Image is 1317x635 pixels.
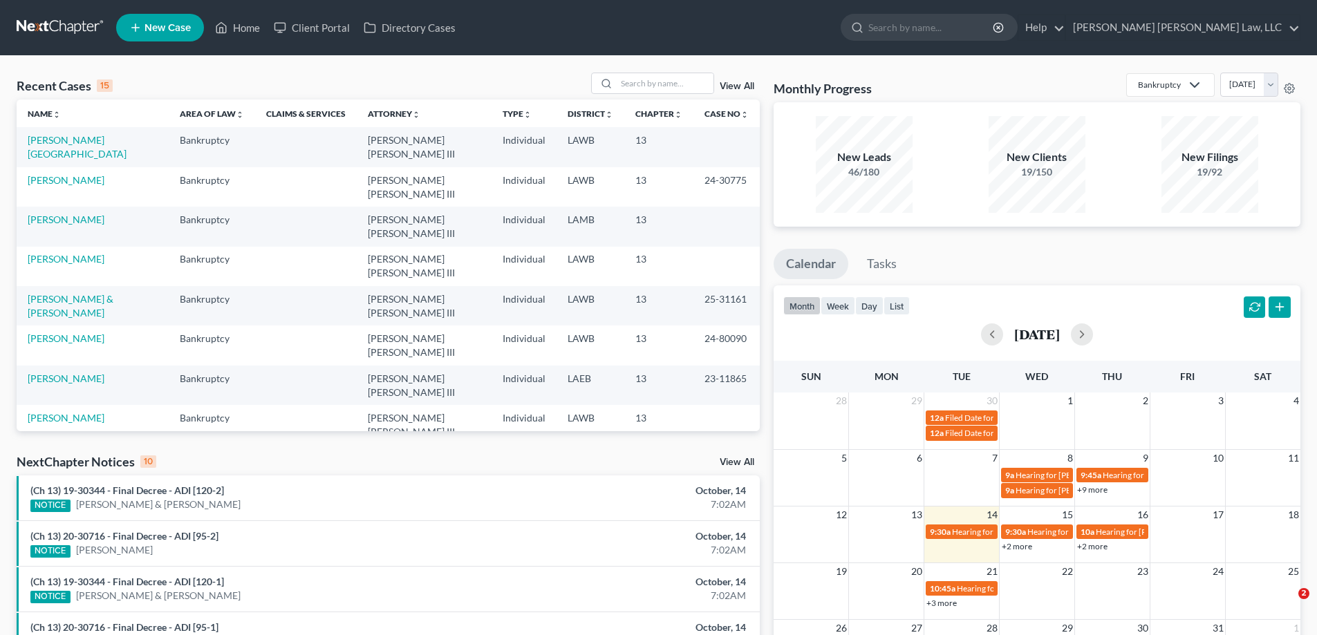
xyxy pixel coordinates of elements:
[855,296,884,315] button: day
[1161,149,1258,165] div: New Filings
[1136,506,1150,523] span: 16
[693,325,760,365] td: 24-80090
[1298,588,1309,599] span: 2
[236,111,244,119] i: unfold_more
[821,296,855,315] button: week
[1027,527,1255,537] span: Hearing for [US_STATE] Safety Association of Timbermen - Self I
[557,286,624,325] td: LAWB
[926,598,957,608] a: +3 more
[523,111,532,119] i: unfold_more
[624,286,693,325] td: 13
[169,366,255,405] td: Bankruptcy
[1077,541,1108,551] a: +2 more
[208,15,267,40] a: Home
[945,428,1061,438] span: Filed Date for [PERSON_NAME]
[412,111,420,119] i: unfold_more
[568,108,613,119] a: Districtunfold_more
[1141,392,1150,409] span: 2
[357,247,492,286] td: [PERSON_NAME] [PERSON_NAME] III
[1211,563,1225,580] span: 24
[516,497,746,511] div: 7:02AM
[930,527,951,537] span: 9:30a
[28,214,104,225] a: [PERSON_NAME]
[516,529,746,543] div: October, 14
[674,111,682,119] i: unfold_more
[169,247,255,286] td: Bankruptcy
[910,563,924,580] span: 20
[28,253,104,265] a: [PERSON_NAME]
[930,583,955,594] span: 10:45a
[516,575,746,589] div: October, 14
[693,366,760,405] td: 23-11865
[30,530,218,542] a: (Ch 13) 20-30716 - Final Decree - ADI [95-2]
[991,450,999,466] span: 7
[868,15,995,40] input: Search by name...
[267,15,357,40] a: Client Portal
[740,111,749,119] i: unfold_more
[28,332,104,344] a: [PERSON_NAME]
[28,372,104,384] a: [PERSON_NAME]
[985,392,999,409] span: 30
[357,405,492,444] td: [PERSON_NAME] [PERSON_NAME] III
[357,167,492,207] td: [PERSON_NAME] [PERSON_NAME] III
[169,207,255,246] td: Bankruptcy
[28,174,104,186] a: [PERSON_NAME]
[557,167,624,207] td: LAWB
[144,23,191,33] span: New Case
[1138,79,1181,91] div: Bankruptcy
[1287,450,1300,466] span: 11
[169,127,255,167] td: Bankruptcy
[492,247,557,286] td: Individual
[774,80,872,97] h3: Monthly Progress
[169,325,255,365] td: Bankruptcy
[557,207,624,246] td: LAMB
[720,82,754,91] a: View All
[557,127,624,167] td: LAWB
[17,453,156,470] div: NextChapter Notices
[1287,563,1300,580] span: 25
[492,366,557,405] td: Individual
[834,392,848,409] span: 28
[357,15,463,40] a: Directory Cases
[617,73,713,93] input: Search by name...
[1066,392,1074,409] span: 1
[557,366,624,405] td: LAEB
[624,127,693,167] td: 13
[875,370,899,382] span: Mon
[30,576,224,587] a: (Ch 13) 19-30344 - Final Decree - ADI [120-1]
[516,589,746,603] div: 7:02AM
[985,506,999,523] span: 14
[989,165,1085,179] div: 19/150
[28,412,104,424] a: [PERSON_NAME]
[834,563,848,580] span: 19
[1102,370,1122,382] span: Thu
[97,79,113,92] div: 15
[30,591,71,603] div: NOTICE
[516,484,746,497] div: October, 14
[1005,527,1026,537] span: 9:30a
[693,167,760,207] td: 24-30775
[53,111,61,119] i: unfold_more
[1061,506,1074,523] span: 15
[1014,327,1060,341] h2: [DATE]
[930,413,944,423] span: 12a
[1141,450,1150,466] span: 9
[1254,370,1271,382] span: Sat
[1061,563,1074,580] span: 22
[357,286,492,325] td: [PERSON_NAME] [PERSON_NAME] III
[816,149,913,165] div: New Leads
[884,296,910,315] button: list
[1081,527,1094,537] span: 10a
[492,207,557,246] td: Individual
[1270,588,1303,621] iframe: Intercom live chat
[624,167,693,207] td: 13
[169,167,255,207] td: Bankruptcy
[1005,485,1014,495] span: 9a
[816,165,913,179] div: 46/180
[783,296,821,315] button: month
[516,620,746,634] div: October, 14
[1217,392,1225,409] span: 3
[1002,541,1032,551] a: +2 more
[169,405,255,444] td: Bankruptcy
[28,293,113,319] a: [PERSON_NAME] & [PERSON_NAME]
